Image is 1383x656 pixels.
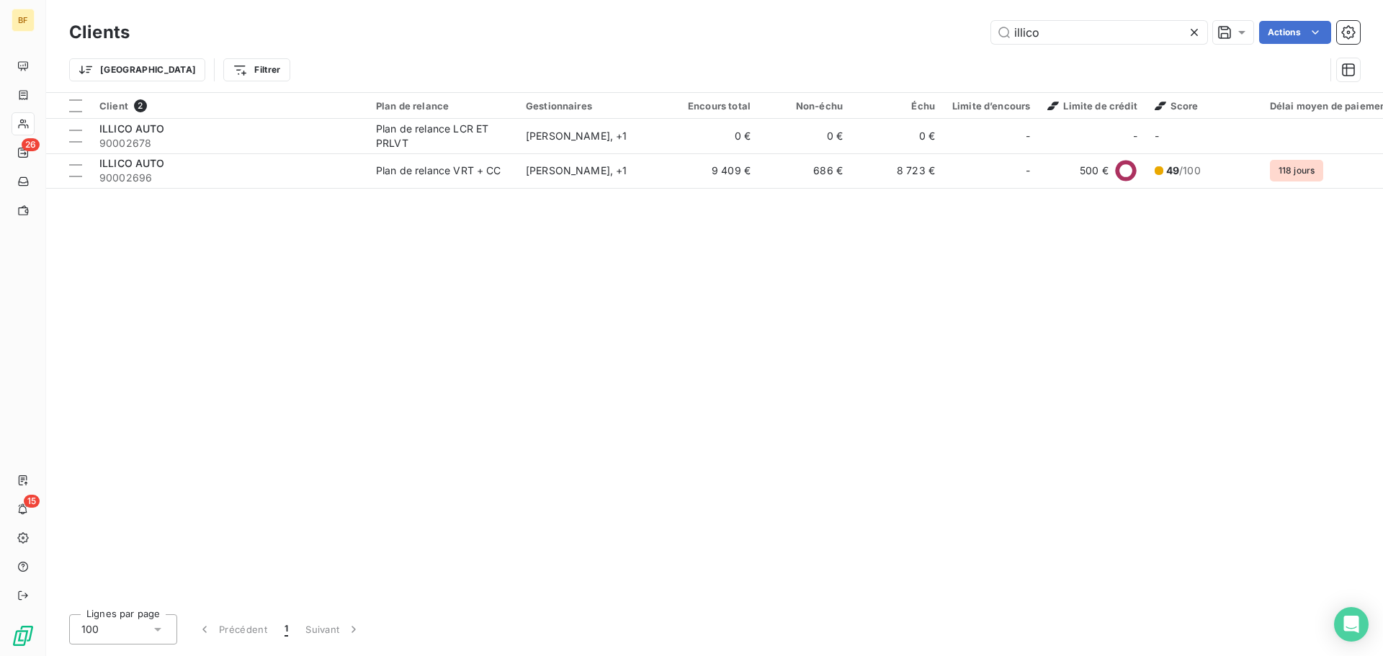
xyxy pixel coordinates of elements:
span: 100 [81,622,99,637]
img: Logo LeanPay [12,624,35,647]
td: 0 € [851,119,944,153]
h3: Clients [69,19,130,45]
span: - [1026,163,1030,178]
div: BF [12,9,35,32]
span: /100 [1166,163,1201,178]
button: [GEOGRAPHIC_DATA] [69,58,205,81]
span: 90002696 [99,171,359,185]
span: Client [99,100,128,112]
span: - [1155,130,1159,142]
td: 0 € [759,119,851,153]
input: Rechercher [991,21,1207,44]
span: - [1133,129,1137,143]
button: 1 [276,614,297,644]
span: - [1026,129,1030,143]
div: Limite d’encours [952,100,1030,112]
div: Open Intercom Messenger [1334,607,1369,642]
span: Limite de crédit [1047,100,1137,112]
div: [PERSON_NAME] , + 1 [526,129,658,143]
span: 118 jours [1270,160,1323,181]
div: Plan de relance VRT + CC [376,163,501,178]
div: Plan de relance LCR ET PRLVT [376,122,509,150]
span: 500 € [1080,163,1109,178]
div: [PERSON_NAME] , + 1 [526,163,658,178]
span: Score [1155,100,1199,112]
div: Encours total [676,100,751,112]
a: 26 [12,141,34,164]
div: Plan de relance [376,100,509,112]
span: 26 [22,138,40,151]
div: Échu [860,100,935,112]
div: Non-échu [768,100,843,112]
div: Gestionnaires [526,100,658,112]
button: Suivant [297,614,370,644]
span: 49 [1166,164,1179,176]
span: 15 [24,495,40,508]
button: Actions [1259,21,1331,44]
span: 1 [285,622,288,637]
td: 8 723 € [851,153,944,188]
button: Précédent [189,614,276,644]
td: 0 € [667,119,759,153]
span: 2 [134,99,147,112]
span: 90002678 [99,136,359,150]
span: ILLICO AUTO [99,122,165,135]
button: Filtrer [223,58,290,81]
td: 9 409 € [667,153,759,188]
span: ILLICO AUTO [99,157,165,169]
td: 686 € [759,153,851,188]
